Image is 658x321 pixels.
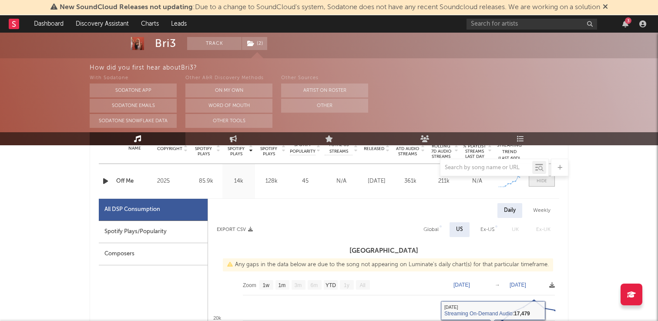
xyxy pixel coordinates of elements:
text: → [495,282,500,288]
div: N/A [463,177,492,186]
div: Weekly [527,203,557,218]
text: 20k [213,315,221,321]
div: Bri3 [155,37,176,50]
span: Released [364,146,384,151]
text: 1m [279,282,286,288]
button: Track [187,37,242,50]
div: Other A&R Discovery Methods [185,73,272,84]
span: : Due to a change to SoundCloud's system, Sodatone does not have any recent Soundcloud releases. ... [60,4,600,11]
div: Name [116,145,153,152]
div: 2025 [157,176,188,187]
div: Composers [99,243,208,265]
button: 3 [622,20,628,27]
div: 45 [290,177,320,186]
text: Zoom [243,282,256,288]
input: Search by song name or URL [440,164,532,171]
div: US [456,224,463,235]
button: Word Of Mouth [185,99,272,113]
div: All DSP Consumption [104,204,160,215]
span: Global ATD Audio Streams [396,141,420,157]
span: Last Day Spotify Plays [225,141,248,157]
span: Global Rolling 7D Audio Streams [429,138,453,159]
a: Off Me [116,177,153,186]
span: 7 Day Spotify Plays [192,141,215,157]
span: ( 2 ) [242,37,268,50]
span: Total US Streams [325,142,352,155]
text: 1w [263,282,270,288]
text: 6m [311,282,318,288]
div: [DATE] [362,177,391,186]
button: Artist on Roster [281,84,368,97]
span: Copyright [157,146,182,151]
span: Spotify Popularity [290,142,316,155]
div: With Sodatone [90,73,177,84]
div: Ex-US [480,224,494,235]
text: 1y [344,282,349,288]
div: How did you first hear about Bri3 ? [90,63,658,73]
div: Daily [497,203,522,218]
a: Charts [135,15,165,33]
button: On My Own [185,84,272,97]
input: Search for artists [467,19,597,30]
div: 14k [225,177,253,186]
button: Sodatone Snowflake Data [90,114,177,128]
button: Sodatone App [90,84,177,97]
div: All DSP Consumption [99,199,208,221]
span: ATD Spotify Plays [257,141,280,157]
a: Dashboard [28,15,70,33]
span: Dismiss [603,4,608,11]
a: Discovery Assistant [70,15,135,33]
div: 361k [396,177,425,186]
text: [DATE] [453,282,470,288]
div: Other Sources [281,73,368,84]
h3: [GEOGRAPHIC_DATA] [208,246,559,256]
div: Global [423,224,439,235]
text: YTD [326,282,336,288]
span: New SoundCloud Releases not updating [60,4,193,11]
text: [DATE] [510,282,526,288]
div: N/A [325,177,358,186]
button: Other [281,99,368,113]
button: Sodatone Emails [90,99,177,113]
span: Estimated % Playlist Streams Last Day [463,138,487,159]
a: Leads [165,15,193,33]
div: 128k [257,177,285,186]
button: Export CSV [217,227,253,232]
text: 3m [295,282,302,288]
button: Other Tools [185,114,272,128]
button: (2) [242,37,267,50]
div: 3 [625,17,631,24]
div: 211k [429,177,458,186]
div: 85.9k [192,177,220,186]
div: Any gaps in the data below are due to the song not appearing on Luminate's daily chart(s) for tha... [223,258,553,271]
div: Spotify Plays/Popularity [99,221,208,243]
text: All [359,282,365,288]
div: Global Streaming Trend (Last 60D) [496,136,522,162]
